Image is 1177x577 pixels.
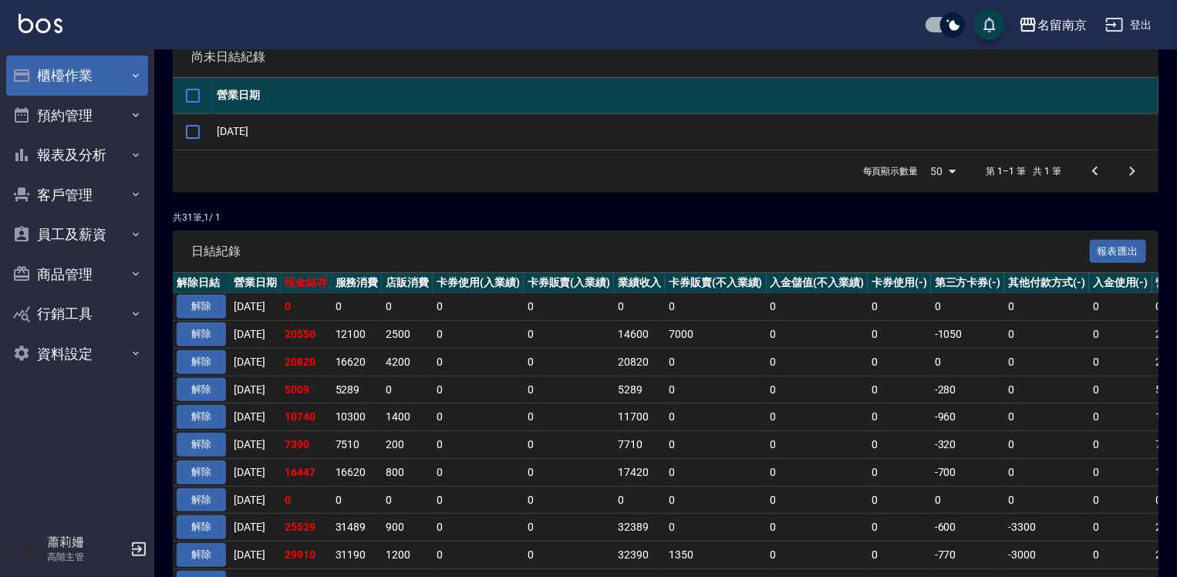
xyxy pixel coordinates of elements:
td: 0 [767,348,868,376]
p: 共 31 筆, 1 / 1 [173,211,1158,224]
td: 0 [524,321,615,349]
td: 0 [433,542,524,569]
td: 0 [868,376,931,403]
td: 0 [1089,458,1152,486]
button: 報表匯出 [1090,240,1147,264]
td: 5289 [332,376,383,403]
td: 0 [767,403,868,431]
td: 0 [931,293,1005,321]
td: 0 [868,486,931,514]
td: 0 [868,458,931,486]
td: 10300 [332,403,383,431]
th: 卡券使用(-) [868,273,931,293]
div: 50 [925,150,962,192]
td: 0 [767,376,868,403]
td: 0 [524,458,615,486]
td: 0 [1089,403,1152,431]
td: 16620 [332,348,383,376]
td: 0 [868,542,931,569]
td: 20820 [281,348,332,376]
td: 0 [1004,403,1089,431]
td: 0 [1004,431,1089,459]
td: 0 [1004,293,1089,321]
td: 900 [382,514,433,542]
td: 0 [614,293,665,321]
th: 現金結存 [281,273,332,293]
th: 服務消費 [332,273,383,293]
td: 5009 [281,376,332,403]
td: 0 [433,348,524,376]
td: 0 [767,514,868,542]
td: -770 [931,542,1005,569]
td: 0 [665,514,767,542]
div: 名留南京 [1037,15,1087,35]
td: 32390 [614,542,665,569]
button: 解除 [177,378,226,402]
td: 0 [767,293,868,321]
td: [DATE] [230,458,281,486]
td: 0 [1004,348,1089,376]
td: 2500 [382,321,433,349]
span: 尚未日結紀錄 [191,49,1140,65]
td: 31190 [332,542,383,569]
td: 29910 [281,542,332,569]
button: 預約管理 [6,96,148,136]
th: 店販消費 [382,273,433,293]
th: 解除日結 [173,273,230,293]
td: [DATE] [230,542,281,569]
td: 0 [931,348,1005,376]
button: 解除 [177,488,226,512]
td: 16447 [281,458,332,486]
td: -3000 [1004,542,1089,569]
td: 0 [1089,486,1152,514]
td: -1050 [931,321,1005,349]
th: 其他付款方式(-) [1004,273,1089,293]
td: 0 [1089,321,1152,349]
td: -280 [931,376,1005,403]
th: 入金儲值(不入業績) [767,273,868,293]
td: 17420 [614,458,665,486]
td: 0 [767,542,868,569]
td: [DATE] [230,486,281,514]
td: 1200 [382,542,433,569]
td: 31489 [332,514,383,542]
td: 0 [433,458,524,486]
td: -700 [931,458,1005,486]
td: 32389 [614,514,665,542]
td: 0 [524,348,615,376]
td: [DATE] [230,293,281,321]
td: 0 [868,348,931,376]
button: 解除 [177,350,226,374]
td: 0 [868,514,931,542]
td: [DATE] [230,403,281,431]
td: 0 [1004,321,1089,349]
td: 0 [433,514,524,542]
td: 0 [332,293,383,321]
td: 0 [1089,376,1152,403]
td: 0 [665,486,767,514]
td: 0 [868,431,931,459]
td: 0 [931,486,1005,514]
td: 0 [382,293,433,321]
td: 7510 [332,431,383,459]
th: 營業日期 [213,78,1158,114]
td: 0 [767,486,868,514]
td: 0 [665,431,767,459]
td: 25529 [281,514,332,542]
td: 0 [767,321,868,349]
td: [DATE] [230,348,281,376]
td: -3300 [1004,514,1089,542]
td: 0 [433,376,524,403]
td: 0 [281,486,332,514]
button: 解除 [177,461,226,484]
td: 0 [1089,514,1152,542]
th: 業績收入 [614,273,665,293]
td: 200 [382,431,433,459]
td: 0 [433,321,524,349]
td: -600 [931,514,1005,542]
button: 解除 [177,515,226,539]
td: 0 [332,486,383,514]
td: 12100 [332,321,383,349]
button: 報表及分析 [6,135,148,175]
th: 卡券販賣(入業績) [524,273,615,293]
